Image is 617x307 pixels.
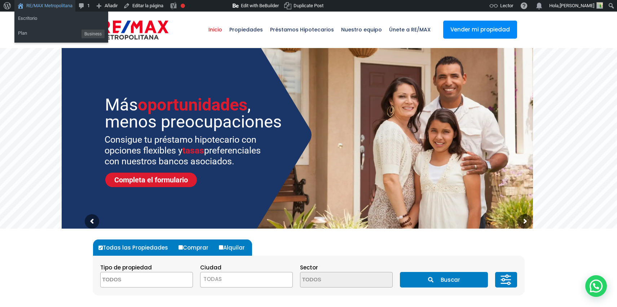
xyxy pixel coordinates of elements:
span: Propiedades [226,19,266,40]
span: oportunidades [138,95,247,114]
span: Business [81,30,105,38]
span: TODAS [200,272,293,287]
span: TODAS [203,275,222,283]
span: tasas [182,145,204,156]
span: Únete a RE/MAX [385,19,434,40]
a: Propiedades [226,12,266,48]
a: Nuestro equipo [338,12,385,48]
span: [PERSON_NAME] [560,3,594,8]
span: Inicio [205,19,226,40]
ul: RE/MAX Metropolitana [14,12,108,25]
a: Completa el formulario [105,173,197,187]
ul: RE/MAX Metropolitana [14,25,108,43]
a: Préstamos Hipotecarios [266,12,338,48]
a: RE/MAX Metropolitana [100,12,168,48]
textarea: Search [300,272,370,288]
span: TODAS [200,274,292,284]
img: remax-metropolitana-logo [100,19,168,41]
label: Comprar [177,239,216,256]
a: Inicio [205,12,226,48]
input: Comprar [179,245,183,250]
a: Vender mi propiedad [443,21,517,39]
span: Plan [18,27,27,39]
span: Ciudad [200,264,221,271]
input: Alquilar [219,245,223,250]
sr7-txt: Más , menos preocupaciones [105,96,285,130]
textarea: Search [101,272,171,288]
span: Nuestro equipo [338,19,385,40]
button: Buscar [400,272,488,287]
span: Tipo de propiedad [100,264,152,271]
a: Escritorio [14,14,108,23]
a: Únete a RE/MAX [385,12,434,48]
label: Todas las Propiedades [97,239,175,256]
span: Préstamos Hipotecarios [266,19,338,40]
input: Todas las Propiedades [98,246,103,250]
span: Sector [300,264,318,271]
img: Visitas de 48 horas. Haz clic para ver más estadísticas del sitio. [192,1,233,10]
sr7-txt: Consigue tu préstamo hipotecario con opciones flexibles y preferenciales con nuestros bancos asoc... [105,134,270,167]
div: Frase clave objetivo no establecida [181,4,185,8]
label: Alquilar [217,239,252,256]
